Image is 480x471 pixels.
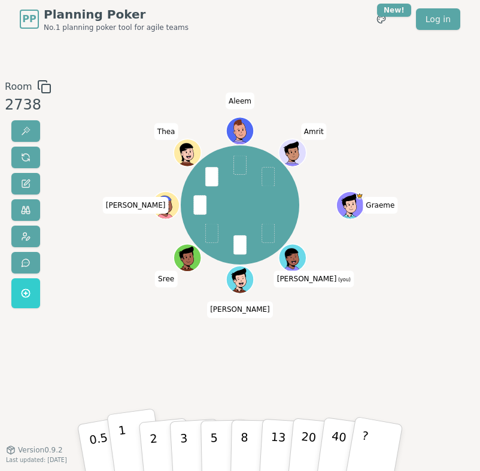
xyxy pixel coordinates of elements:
button: Version0.9.2 [6,445,63,455]
span: Click to change your name [363,197,397,214]
button: Change name [11,173,40,195]
button: Change avatar [11,226,40,247]
a: PPPlanning PokerNo.1 planning poker tool for agile teams [20,6,189,32]
button: Reveal votes [11,120,40,142]
span: PP [22,12,36,26]
span: (you) [336,277,351,282]
button: Get a named room [11,278,40,308]
span: Room [5,80,32,94]
button: Send feedback [11,252,40,274]
span: Click to change your name [207,301,273,318]
span: Click to change your name [154,123,178,139]
span: Click to change your name [301,123,327,139]
span: Click to change your name [274,271,354,287]
span: Graeme is the host [356,192,363,199]
span: Planning Poker [44,6,189,23]
button: Click to change your avatar [280,245,305,271]
button: Watch only [11,199,40,221]
div: New! [377,4,411,17]
span: Last updated: [DATE] [6,457,67,463]
div: 2738 [5,94,51,116]
span: Click to change your name [226,92,254,109]
button: New! [370,8,392,30]
span: Click to change your name [103,197,169,214]
span: Version 0.9.2 [18,445,63,455]
span: No.1 planning poker tool for agile teams [44,23,189,32]
button: Reset votes [11,147,40,168]
a: Log in [416,8,460,30]
span: Click to change your name [155,271,177,287]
